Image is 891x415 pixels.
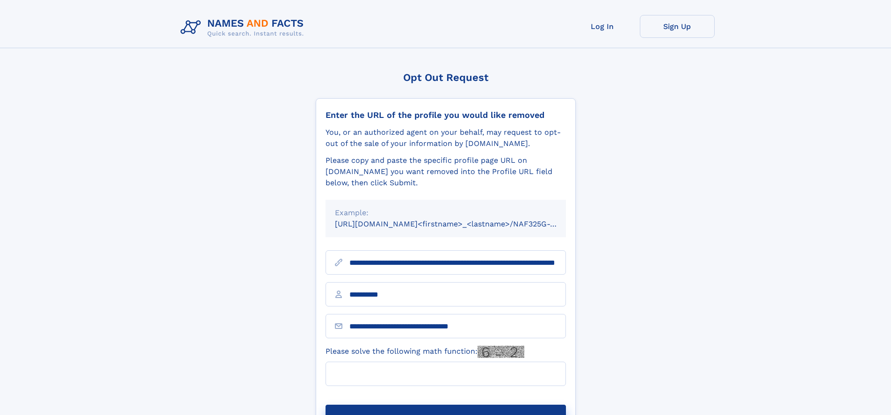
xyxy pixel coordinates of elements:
div: Opt Out Request [316,72,576,83]
small: [URL][DOMAIN_NAME]<firstname>_<lastname>/NAF325G-xxxxxxxx [335,219,584,228]
div: You, or an authorized agent on your behalf, may request to opt-out of the sale of your informatio... [326,127,566,149]
div: Please copy and paste the specific profile page URL on [DOMAIN_NAME] you want removed into the Pr... [326,155,566,189]
div: Example: [335,207,557,218]
img: Logo Names and Facts [177,15,311,40]
a: Log In [565,15,640,38]
div: Enter the URL of the profile you would like removed [326,110,566,120]
a: Sign Up [640,15,715,38]
label: Please solve the following math function: [326,346,524,358]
